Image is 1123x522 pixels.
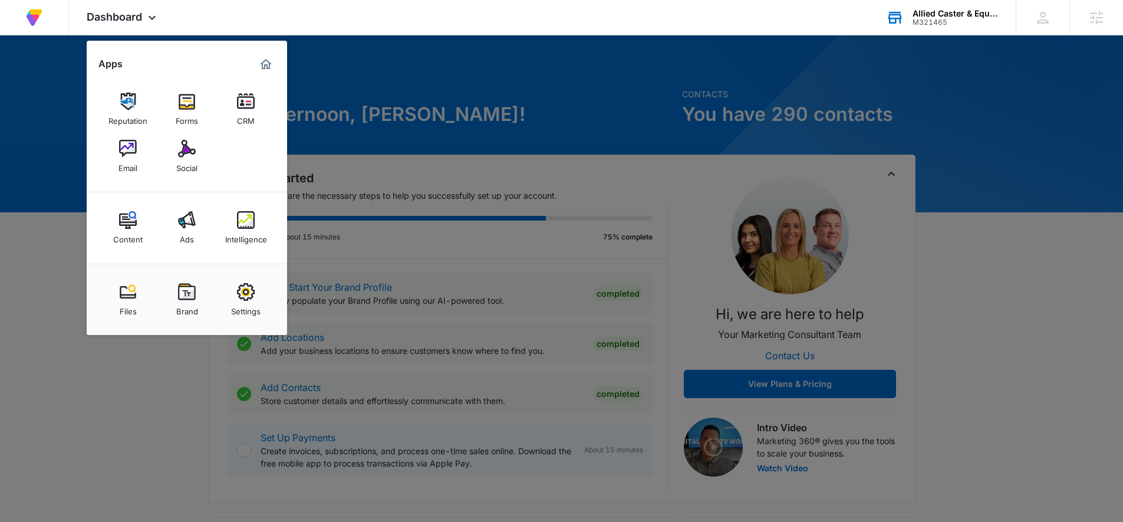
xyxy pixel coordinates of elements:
[164,205,209,250] a: Ads
[106,205,150,250] a: Content
[164,87,209,132] a: Forms
[164,134,209,179] a: Social
[225,229,267,244] div: Intelligence
[164,277,209,322] a: Brand
[913,9,999,18] div: account name
[120,301,137,316] div: Files
[223,87,268,132] a: CRM
[176,157,197,173] div: Social
[87,11,142,23] span: Dashboard
[98,58,123,70] h2: Apps
[223,277,268,322] a: Settings
[106,277,150,322] a: Files
[118,157,137,173] div: Email
[180,229,194,244] div: Ads
[256,55,275,74] a: Marketing 360® Dashboard
[106,87,150,132] a: Reputation
[113,229,143,244] div: Content
[223,205,268,250] a: Intelligence
[237,110,255,126] div: CRM
[108,110,147,126] div: Reputation
[24,7,45,28] img: Volusion
[176,301,198,316] div: Brand
[106,134,150,179] a: Email
[176,110,198,126] div: Forms
[231,301,261,316] div: Settings
[913,18,999,27] div: account id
